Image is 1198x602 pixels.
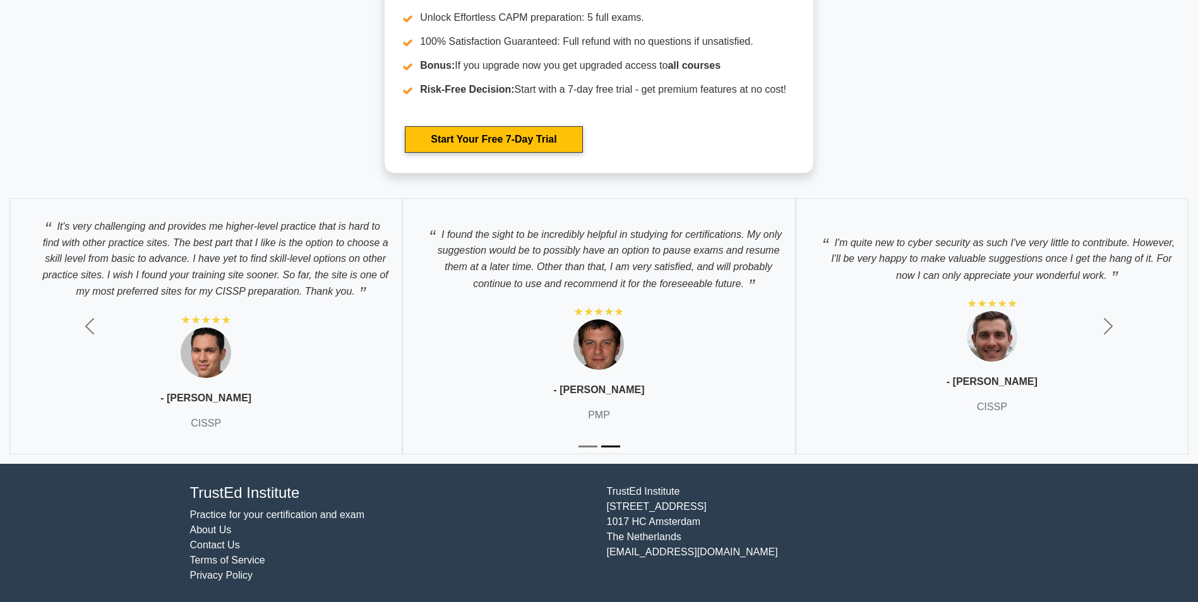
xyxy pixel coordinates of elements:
[601,439,620,454] button: Slide 2
[181,328,231,378] img: Testimonial 1
[599,484,1016,583] div: TrustEd Institute [STREET_ADDRESS] 1017 HC Amsterdam The Netherlands [EMAIL_ADDRESS][DOMAIN_NAME]
[416,220,782,292] p: I found the sight to be incredibly helpful in studying for certifications. My only suggestion wou...
[190,540,240,550] a: Contact Us
[191,416,221,431] p: CISSP
[190,509,365,520] a: Practice for your certification and exam
[405,126,582,153] a: Start Your Free 7-Day Trial
[190,555,265,565] a: Terms of Service
[947,374,1038,389] p: - [PERSON_NAME]
[160,391,251,406] p: - [PERSON_NAME]
[190,524,232,535] a: About Us
[190,484,592,502] h4: TrustEd Institute
[181,312,231,328] div: ★★★★★
[809,228,1175,284] p: I'm quite new to cyber security as such I've very little to contribute. However, I'll be very hap...
[977,399,1007,415] p: CISSP
[190,570,253,581] a: Privacy Policy
[573,304,624,319] div: ★★★★★
[578,439,597,454] button: Slide 1
[967,311,1017,362] img: Testimonial 3
[967,296,1017,311] div: ★★★★★
[573,319,624,370] img: Testimonial 2
[588,408,610,423] p: PMP
[553,382,644,398] p: - [PERSON_NAME]
[23,211,389,300] p: It's very challenging and provides me higher-level practice that is hard to find with other pract...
